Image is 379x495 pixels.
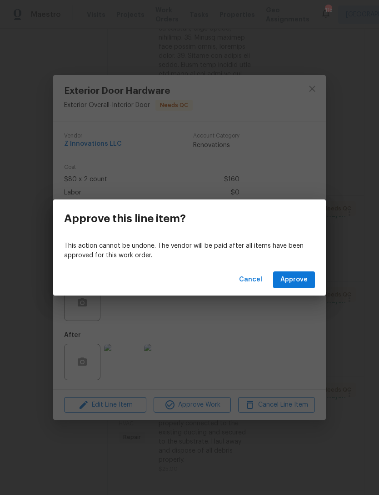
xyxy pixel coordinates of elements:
span: Approve [280,274,308,286]
p: This action cannot be undone. The vendor will be paid after all items have been approved for this... [64,241,315,260]
button: Cancel [235,271,266,288]
h3: Approve this line item? [64,212,186,225]
button: Approve [273,271,315,288]
span: Cancel [239,274,262,286]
